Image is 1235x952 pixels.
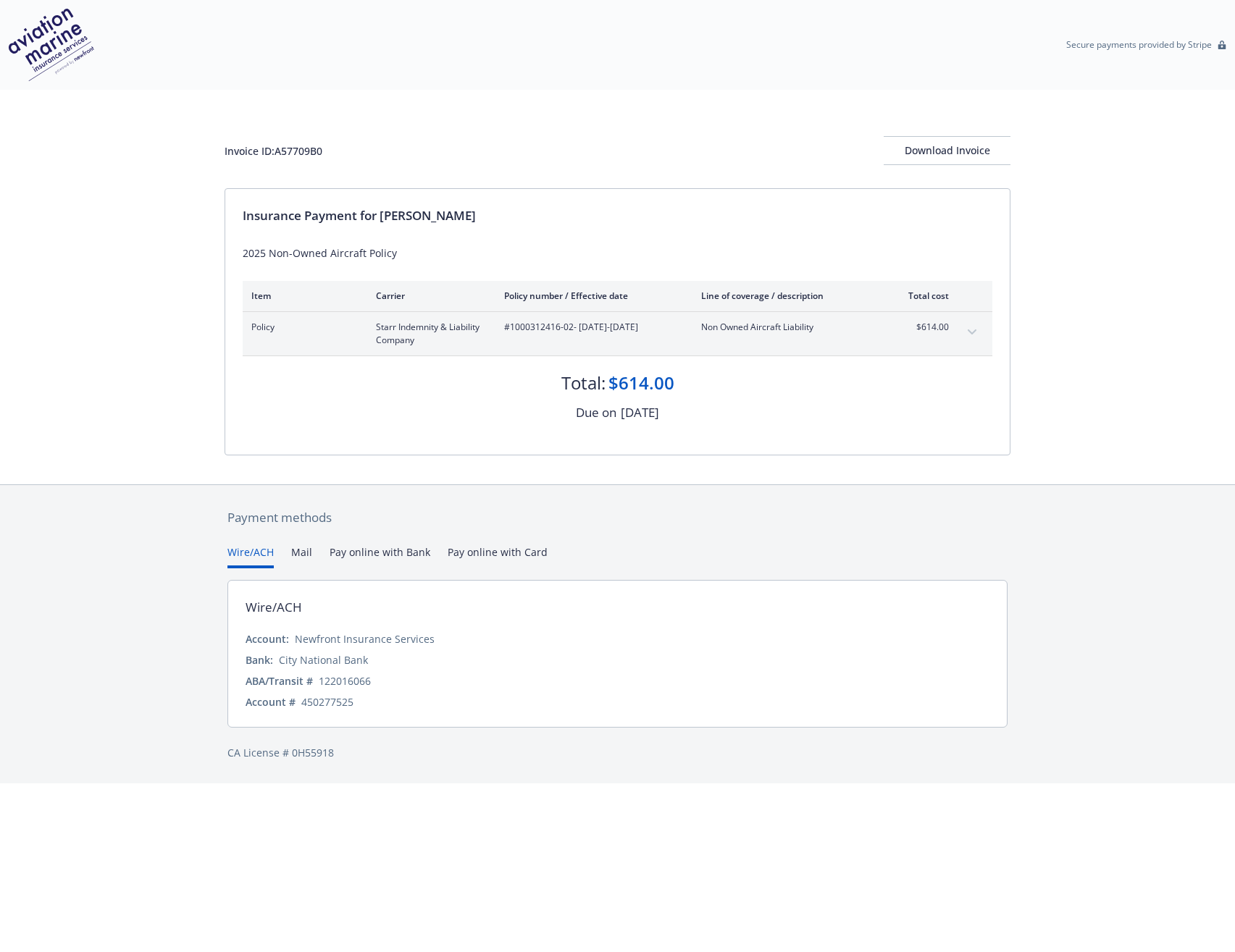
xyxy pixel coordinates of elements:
[243,245,992,261] div: 2025 Non-Owned Aircraft Policy
[884,136,1010,165] button: Download Invoice
[561,371,606,395] div: Total:
[621,403,659,422] div: [DATE]
[227,508,1008,527] div: Payment methods
[246,694,296,709] div: Account #
[701,290,871,302] div: Line of coverage / description
[246,631,289,646] div: Account:
[319,673,371,688] div: 122016066
[701,321,871,334] span: Non Owned Aircraft Liability
[246,652,273,667] div: Bank:
[243,206,992,225] div: Insurance Payment for [PERSON_NAME]
[251,290,353,302] div: Item
[291,544,312,568] button: Mail
[608,371,674,395] div: $614.00
[243,312,992,355] div: PolicyStarr Indemnity & Liability Company#1000312416-02- [DATE]-[DATE]Non Owned Aircraft Liabilit...
[279,652,368,667] div: City National Bank
[227,745,1008,760] div: CA License # 0H55918
[246,673,313,688] div: ABA/Transit #
[227,544,274,568] button: Wire/ACH
[504,290,678,302] div: Policy number / Effective date
[295,631,435,646] div: Newfront Insurance Services
[895,290,949,302] div: Total cost
[504,321,678,334] span: #1000312416-02 - [DATE]-[DATE]
[448,544,548,568] button: Pay online with Card
[251,321,353,334] span: Policy
[225,143,322,159] div: Invoice ID: A57709B0
[884,137,1010,164] div: Download Invoice
[376,321,481,347] span: Starr Indemnity & Liability Company
[960,321,984,344] button: expand content
[330,544,430,568] button: Pay online with Bank
[246,598,302,617] div: Wire/ACH
[301,694,353,709] div: 450277525
[376,290,481,302] div: Carrier
[1066,38,1212,51] p: Secure payments provided by Stripe
[895,321,949,334] span: $614.00
[576,403,616,422] div: Due on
